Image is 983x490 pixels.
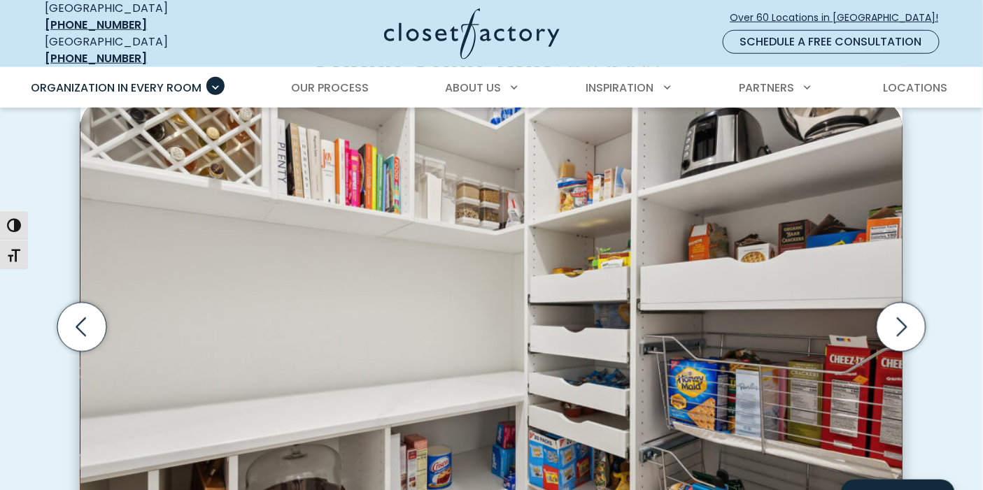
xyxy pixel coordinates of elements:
span: Over 60 Locations in [GEOGRAPHIC_DATA]! [730,10,950,25]
a: Schedule a Free Consultation [723,30,940,54]
nav: Primary Menu [22,69,962,108]
img: Closet Factory Logo [384,8,560,59]
a: [PHONE_NUMBER] [45,50,148,66]
span: Organization in Every Room [31,80,202,96]
a: Over 60 Locations in [GEOGRAPHIC_DATA]! [730,6,951,30]
span: Locations [883,80,947,96]
button: Previous slide [52,297,112,357]
div: [GEOGRAPHIC_DATA] [45,34,248,67]
a: [PHONE_NUMBER] [45,17,148,33]
span: Our Process [291,80,369,96]
button: Next slide [871,297,931,357]
span: About Us [445,80,501,96]
span: Partners [739,80,794,96]
span: Inspiration [586,80,654,96]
